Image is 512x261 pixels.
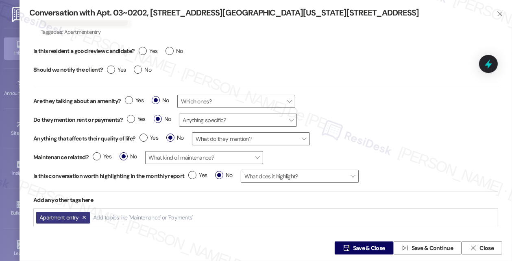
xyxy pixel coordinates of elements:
[188,171,207,180] span: Yes
[462,241,502,254] button: Close
[145,151,263,164] span: What kind of maintenance?
[134,66,151,74] span: No
[177,95,295,108] span: Which ones?
[33,192,498,208] div: Add any other tags here
[33,64,103,76] label: Should we notify the client?
[479,244,494,252] span: Close
[33,134,135,143] label: Anything that affects their quality of life?
[166,134,184,142] span: No
[343,245,349,251] i: 
[402,245,408,251] i: 
[33,45,135,57] label: Is this resident a good review candidate?
[335,241,393,254] button: Save & Close
[139,134,158,142] span: Yes
[33,97,121,105] label: Are they talking about an amenity?
[166,47,183,55] span: No
[139,47,157,55] span: Yes
[152,96,169,105] span: No
[33,172,184,180] label: Is this conversation worth highlighting in the monthly report
[107,66,126,74] span: Yes
[120,152,137,161] span: No
[93,152,111,161] span: Yes
[470,245,476,251] i: 
[93,214,194,221] input: Add topics like 'Maintenance' or 'Payments'
[393,241,462,254] button: Save & Continue
[215,171,233,180] span: No
[33,153,89,162] label: Maintenance related?
[36,212,90,224] button: Apartment entry
[497,11,503,17] i: 
[154,115,171,123] span: No
[127,115,146,123] span: Yes
[192,132,310,145] span: What do they mention?
[29,7,484,18] div: Conversation with Apt. 03~0202, [STREET_ADDRESS][GEOGRAPHIC_DATA][US_STATE][STREET_ADDRESS]
[179,114,297,127] span: Anything specific?
[41,26,128,38] div: Tagged as:
[39,214,79,221] span: Apartment entry
[125,96,144,105] span: Yes
[353,244,385,252] span: Save & Close
[412,244,453,252] span: Save & Continue
[241,170,359,183] span: What does it highlight?
[64,29,100,35] span: Apartment entry
[33,116,123,124] label: Do they mention rent or payments?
